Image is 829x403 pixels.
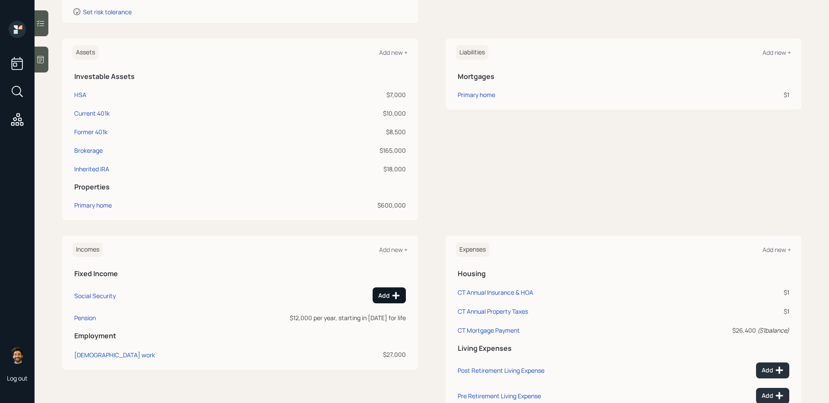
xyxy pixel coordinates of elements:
div: CT Annual Insurance & HOA [458,288,533,296]
div: $8,500 [263,127,406,136]
h5: Housing [458,270,789,278]
div: CT Annual Property Taxes [458,307,528,315]
button: Add [756,362,789,378]
h5: Mortgages [458,72,789,81]
div: Add new + [763,246,791,254]
i: ( $1 balance) [757,326,789,334]
div: Add new + [379,246,408,254]
h5: Living Expenses [458,344,789,353]
div: $26,400 [663,326,789,335]
div: $27,000 [213,350,406,359]
div: Post Retirement Living Expense [458,366,544,375]
div: $1 [732,90,789,99]
div: $1 [663,307,789,316]
div: $165,000 [263,146,406,155]
div: $1 [663,288,789,297]
div: $18,000 [263,164,406,173]
div: CT Mortgage Payment [458,326,520,334]
div: Brokerage [74,146,103,155]
div: Log out [7,374,28,382]
div: $12,000 per year, starting in [DATE] for life [213,313,406,322]
div: Add new + [763,48,791,57]
h5: Employment [74,332,406,340]
div: Pension [74,314,96,322]
div: $7,000 [263,90,406,99]
h6: Liabilities [456,45,488,60]
h5: Fixed Income [74,270,406,278]
div: Former 401k [74,127,108,136]
div: Social Security [74,292,116,300]
img: eric-schwartz-headshot.png [9,346,26,364]
h6: Expenses [456,242,489,257]
div: Current 401k [74,109,110,118]
div: Add [762,391,784,400]
div: Primary home [74,201,112,210]
div: Pre Retirement Living Expense [458,392,541,400]
h6: Assets [73,45,98,60]
div: Add [762,366,784,375]
div: Inherited IRA [74,164,109,173]
button: Add [373,287,406,303]
div: Primary home [458,90,495,99]
h6: Incomes [73,242,103,257]
div: $10,000 [263,109,406,118]
div: Add new + [379,48,408,57]
h5: Investable Assets [74,72,406,81]
h5: Properties [74,183,406,191]
div: [DEMOGRAPHIC_DATA] work [74,351,155,359]
div: Set risk tolerance [83,8,132,16]
div: HSA [74,90,86,99]
div: $600,000 [263,201,406,210]
div: Add [378,291,400,300]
